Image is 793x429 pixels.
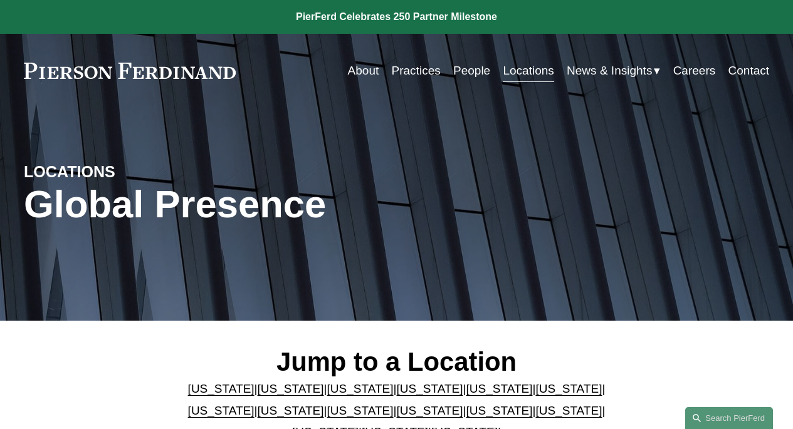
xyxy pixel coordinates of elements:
a: [US_STATE] [466,404,532,417]
a: [US_STATE] [535,382,602,395]
a: [US_STATE] [188,382,255,395]
h4: LOCATIONS [24,162,210,182]
h1: Global Presence [24,182,521,226]
a: Contact [728,59,770,83]
a: [US_STATE] [327,404,394,417]
a: [US_STATE] [258,382,324,395]
a: [US_STATE] [397,382,463,395]
a: [US_STATE] [258,404,324,417]
a: People [453,59,490,83]
a: Practices [392,59,441,83]
a: [US_STATE] [535,404,602,417]
a: folder dropdown [567,59,660,83]
a: [US_STATE] [327,382,394,395]
a: Search this site [685,407,773,429]
a: [US_STATE] [397,404,463,417]
a: Locations [503,59,554,83]
a: About [348,59,379,83]
h2: Jump to a Location [179,346,614,378]
a: Careers [673,59,716,83]
a: [US_STATE] [466,382,532,395]
span: News & Insights [567,60,652,81]
a: [US_STATE] [188,404,255,417]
